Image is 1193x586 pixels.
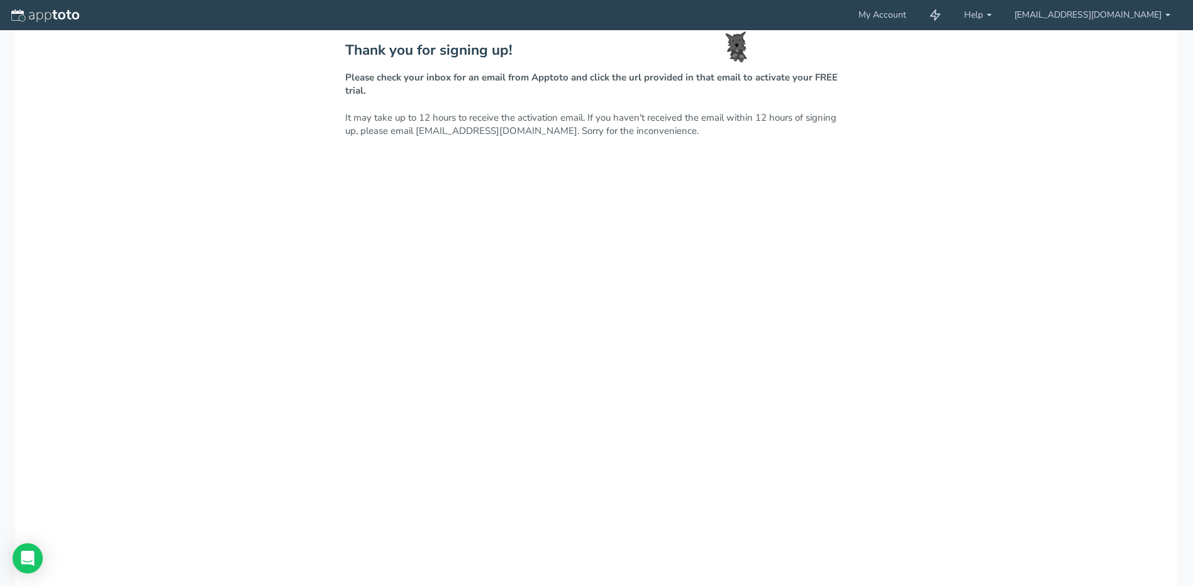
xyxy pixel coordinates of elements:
img: toto-small.png [725,31,748,63]
h2: Thank you for signing up! [345,43,848,58]
p: It may take up to 12 hours to receive the activation email. If you haven't received the email wit... [345,71,848,138]
strong: Please check your inbox for an email from Apptoto and click the url provided in that email to act... [345,71,838,97]
div: Open Intercom Messenger [13,543,43,573]
img: logo-apptoto--white.svg [11,9,79,22]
